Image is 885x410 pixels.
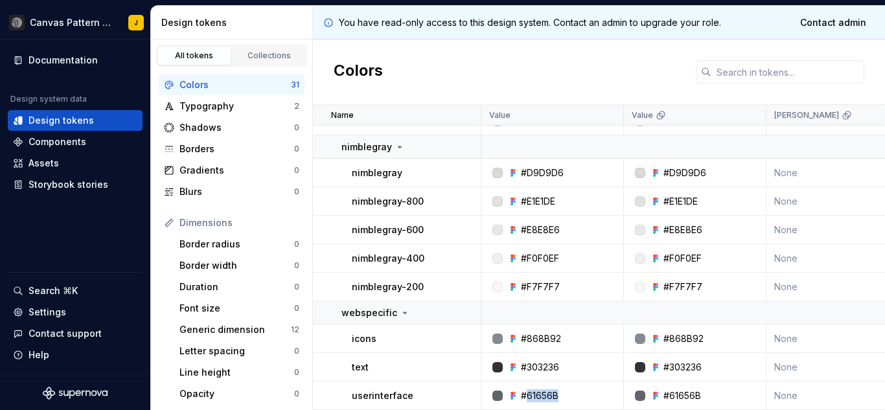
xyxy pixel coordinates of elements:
[294,346,299,356] div: 0
[294,122,299,133] div: 0
[632,110,653,120] p: Value
[179,302,294,315] div: Font size
[179,121,294,134] div: Shadows
[8,153,143,174] a: Assets
[711,60,864,84] input: Search in tokens...
[8,174,143,195] a: Storybook stories
[29,114,94,127] div: Design tokens
[29,284,78,297] div: Search ⌘K
[341,306,397,319] p: webspecific
[521,280,560,293] div: #F7F7F7
[8,345,143,365] button: Help
[174,277,305,297] a: Duration0
[294,165,299,176] div: 0
[159,117,305,138] a: Shadows0
[663,332,704,345] div: #868B92
[663,280,702,293] div: #F7F7F7
[294,303,299,313] div: 0
[352,361,369,374] p: text
[174,255,305,276] a: Border width0
[291,80,299,90] div: 31
[174,341,305,361] a: Letter spacing0
[663,166,706,179] div: #D9D9D6
[29,54,98,67] div: Documentation
[174,298,305,319] a: Font size0
[352,195,424,208] p: nimblegray-800
[352,252,424,265] p: nimblegray-400
[179,387,294,400] div: Opacity
[294,144,299,154] div: 0
[521,389,558,402] div: #61656B
[8,280,143,301] button: Search ⌘K
[10,94,87,104] div: Design system data
[294,282,299,292] div: 0
[294,389,299,399] div: 0
[29,348,49,361] div: Help
[294,367,299,378] div: 0
[792,11,875,34] a: Contact admin
[179,216,299,229] div: Dimensions
[352,332,376,345] p: icons
[521,252,559,265] div: #F0F0EF
[663,195,698,208] div: #E1E1DE
[159,160,305,181] a: Gradients0
[521,332,561,345] div: #868B92
[800,16,866,29] span: Contact admin
[8,131,143,152] a: Components
[29,327,102,340] div: Contact support
[334,60,383,84] h2: Colors
[179,185,294,198] div: Blurs
[663,223,702,236] div: #E8E8E6
[29,178,108,191] div: Storybook stories
[8,302,143,323] a: Settings
[331,110,354,120] p: Name
[179,238,294,251] div: Border radius
[179,142,294,155] div: Borders
[352,389,413,402] p: userinterface
[179,78,291,91] div: Colors
[339,16,721,29] p: You have read-only access to this design system. Contact an admin to upgrade your role.
[179,366,294,379] div: Line height
[489,110,511,120] p: Value
[774,110,839,120] p: [PERSON_NAME]
[162,51,227,61] div: All tokens
[179,100,294,113] div: Typography
[159,74,305,95] a: Colors31
[8,323,143,344] button: Contact support
[352,223,424,236] p: nimblegray-600
[179,280,294,293] div: Duration
[29,157,59,170] div: Assets
[159,139,305,159] a: Borders0
[663,252,702,265] div: #F0F0EF
[179,345,294,358] div: Letter spacing
[521,223,560,236] div: #E8E8E6
[521,361,559,374] div: #303236
[294,239,299,249] div: 0
[294,187,299,197] div: 0
[341,141,392,154] p: nimblegray
[43,387,108,400] a: Supernova Logo
[521,166,564,179] div: #D9D9D6
[159,96,305,117] a: Typography2
[352,280,424,293] p: nimblegray-200
[179,259,294,272] div: Border width
[174,234,305,255] a: Border radius0
[291,325,299,335] div: 12
[9,15,25,30] img: 3ce36157-9fde-47d2-9eb8-fa8ebb961d3d.png
[30,16,113,29] div: Canvas Pattern Library (Master)
[663,361,702,374] div: #303236
[352,166,402,179] p: nimblegray
[8,50,143,71] a: Documentation
[663,389,701,402] div: #61656B
[29,306,66,319] div: Settings
[294,260,299,271] div: 0
[521,195,555,208] div: #E1E1DE
[174,362,305,383] a: Line height0
[179,323,291,336] div: Generic dimension
[29,135,86,148] div: Components
[3,8,148,36] button: Canvas Pattern Library (Master)J
[174,383,305,404] a: Opacity0
[161,16,307,29] div: Design tokens
[134,17,138,28] div: J
[8,110,143,131] a: Design tokens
